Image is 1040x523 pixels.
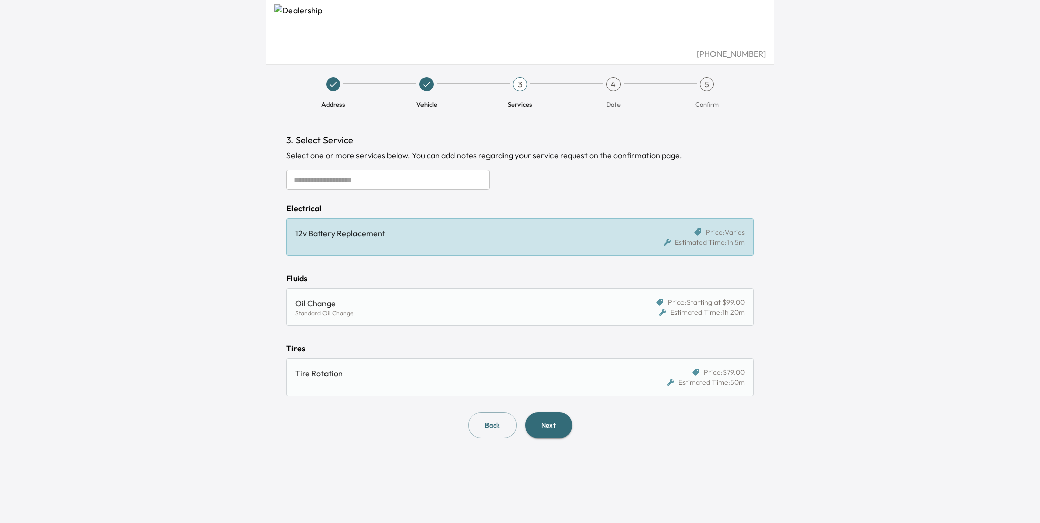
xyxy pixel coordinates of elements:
[274,4,766,48] img: Dealership
[606,100,621,109] span: Date
[286,133,754,147] h1: 3. Select Service
[286,149,754,161] div: Select one or more services below. You can add notes regarding your service request on the confir...
[274,48,766,60] div: [PHONE_NUMBER]
[700,77,714,91] div: 5
[286,202,754,214] div: Electrical
[295,309,625,317] div: Standard Oil Change
[416,100,437,109] span: Vehicle
[706,227,745,237] span: Price: Varies
[695,100,719,109] span: Confirm
[664,237,745,247] div: Estimated Time: 1h 5m
[606,77,621,91] div: 4
[321,100,345,109] span: Address
[659,307,745,317] div: Estimated Time: 1h 20m
[295,367,625,379] div: Tire Rotation
[295,297,625,309] div: Oil Change
[508,100,532,109] span: Services
[667,377,745,387] div: Estimated Time: 50m
[668,297,745,307] span: Price: Starting at $99.00
[468,412,517,438] button: Back
[286,272,754,284] div: Fluids
[286,342,754,354] div: Tires
[295,227,625,239] div: 12v Battery Replacement
[513,77,527,91] div: 3
[704,367,745,377] span: Price: $79.00
[525,412,572,438] button: Next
